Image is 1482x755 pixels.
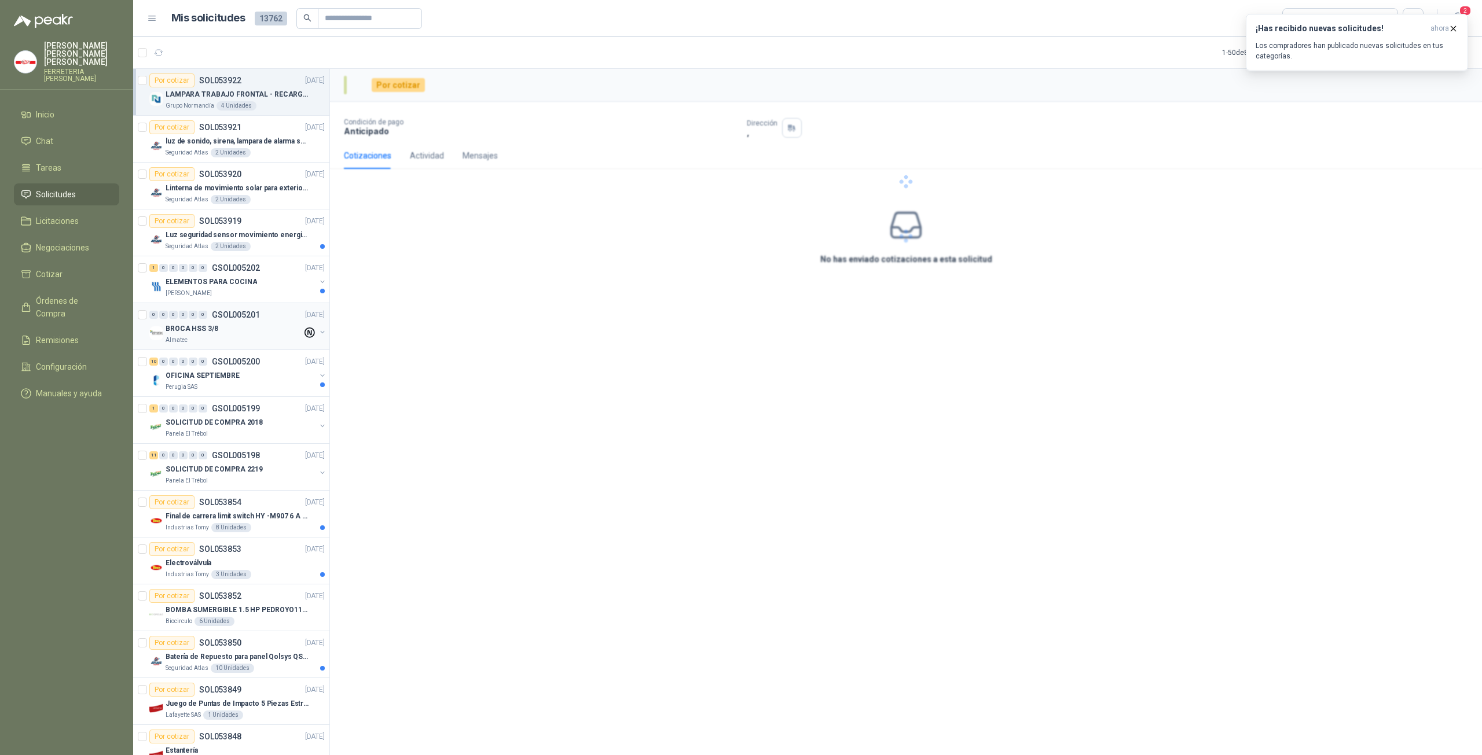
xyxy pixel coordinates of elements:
[305,684,325,695] p: [DATE]
[44,68,119,82] p: FERRETERIA [PERSON_NAME]
[203,710,243,720] div: 1 Unidades
[149,264,158,272] div: 1
[211,242,251,251] div: 2 Unidades
[166,183,310,194] p: Linterna de movimiento solar para exteriores con 77 leds
[133,537,329,584] a: Por cotizarSOL053853[DATE] Company LogoElectroválvulaIndustrias Tomy3 Unidades
[14,51,36,73] img: Company Logo
[149,186,163,200] img: Company Logo
[166,429,208,439] p: Panela El Trébol
[149,467,163,481] img: Company Logo
[44,42,119,66] p: [PERSON_NAME] [PERSON_NAME] [PERSON_NAME]
[166,382,197,392] p: Perugia SAS
[14,104,119,126] a: Inicio
[199,123,241,131] p: SOL053921
[166,289,212,298] p: [PERSON_NAME]
[166,195,208,204] p: Seguridad Atlas
[133,116,329,163] a: Por cotizarSOL053921[DATE] Company Logoluz de sonido, sirena, lampara de alarma solarSeguridad At...
[169,311,178,319] div: 0
[14,14,73,28] img: Logo peakr
[149,261,327,298] a: 1 0 0 0 0 0 GSOL005202[DATE] Company LogoELEMENTOS PARA COCINA[PERSON_NAME]
[166,617,192,626] p: Biocirculo
[212,451,260,459] p: GSOL005198
[166,664,208,673] p: Seguridad Atlas
[166,101,214,111] p: Grupo Normandía
[305,169,325,180] p: [DATE]
[166,558,211,569] p: Electroválvula
[303,14,311,22] span: search
[159,264,168,272] div: 0
[212,264,260,272] p: GSOL005202
[149,167,195,181] div: Por cotizar
[211,570,251,579] div: 3 Unidades
[305,544,325,555] p: [DATE]
[1256,24,1426,34] h3: ¡Has recibido nuevas solicitudes!
[199,639,241,647] p: SOL053850
[149,358,158,366] div: 10
[36,241,89,254] span: Negociaciones
[149,402,327,439] a: 1 0 0 0 0 0 GSOL005199[DATE] Company LogoSOLICITUD DE COMPRA 2018Panela El Trébol
[159,404,168,413] div: 0
[36,268,63,281] span: Cotizar
[171,10,245,27] h1: Mis solicitudes
[149,92,163,106] img: Company Logo
[149,214,195,228] div: Por cotizar
[133,631,329,678] a: Por cotizarSOL053850[DATE] Company LogoBatería de Repuesto para panel Qolsys QS9302Seguridad Atla...
[166,148,208,157] p: Seguridad Atlas
[305,403,325,414] p: [DATE]
[14,329,119,351] a: Remisiones
[166,710,201,720] p: Lafayette SAS
[166,242,208,251] p: Seguridad Atlas
[195,617,234,626] div: 6 Unidades
[305,122,325,133] p: [DATE]
[36,108,54,121] span: Inicio
[149,683,195,697] div: Por cotizar
[166,323,218,334] p: BROCA HSS 3/8
[149,420,163,434] img: Company Logo
[166,511,310,522] p: Final de carrera limit switch HY -M907 6 A - 250 V a.c
[149,654,163,668] img: Company Logo
[149,448,327,485] a: 11 0 0 0 0 0 GSOL005198[DATE] Company LogoSOLICITUD DE COMPRA 2219Panela El Trébol
[169,451,178,459] div: 0
[179,311,188,319] div: 0
[305,638,325,649] p: [DATE]
[36,360,87,373] span: Configuración
[166,89,310,100] p: LAMPARA TRABAJO FRONTAL - RECARGABLE
[305,75,325,86] p: [DATE]
[159,451,168,459] div: 0
[133,209,329,256] a: Por cotizarSOL053919[DATE] Company LogoLuz seguridad sensor movimiento energia solarSeguridad Atl...
[149,120,195,134] div: Por cotizar
[14,382,119,404] a: Manuales y ayuda
[305,731,325,742] p: [DATE]
[14,356,119,378] a: Configuración
[189,404,197,413] div: 0
[1256,40,1458,61] p: Los compradores han publicado nuevas solicitudes en tus categorías.
[305,356,325,367] p: [DATE]
[1430,24,1449,34] span: ahora
[36,215,79,227] span: Licitaciones
[199,404,207,413] div: 0
[189,311,197,319] div: 0
[305,450,325,461] p: [DATE]
[211,523,251,532] div: 8 Unidades
[166,417,263,428] p: SOLICITUD DE COMPRA 2018
[166,523,209,532] p: Industrias Tomy
[14,263,119,285] a: Cotizar
[36,161,61,174] span: Tareas
[149,451,158,459] div: 11
[14,183,119,205] a: Solicitudes
[149,355,327,392] a: 10 0 0 0 0 0 GSOL005200[DATE] Company LogoOFICINA SEPTIEMBREPerugia SAS
[149,561,163,574] img: Company Logo
[36,387,102,400] span: Manuales y ayuda
[189,264,197,272] div: 0
[1447,8,1468,29] button: 2
[212,311,260,319] p: GSOL005201
[179,404,188,413] div: 0
[149,404,158,413] div: 1
[166,605,310,616] p: BOMBA SUMERGIBLE 1.5 HP PEDROYO110 VOLTIOS
[133,163,329,209] a: Por cotizarSOL053920[DATE] Company LogoLinterna de movimiento solar para exteriores con 77 ledsSe...
[149,279,163,293] img: Company Logo
[149,701,163,715] img: Company Logo
[36,188,76,201] span: Solicitudes
[305,263,325,274] p: [DATE]
[149,73,195,87] div: Por cotizar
